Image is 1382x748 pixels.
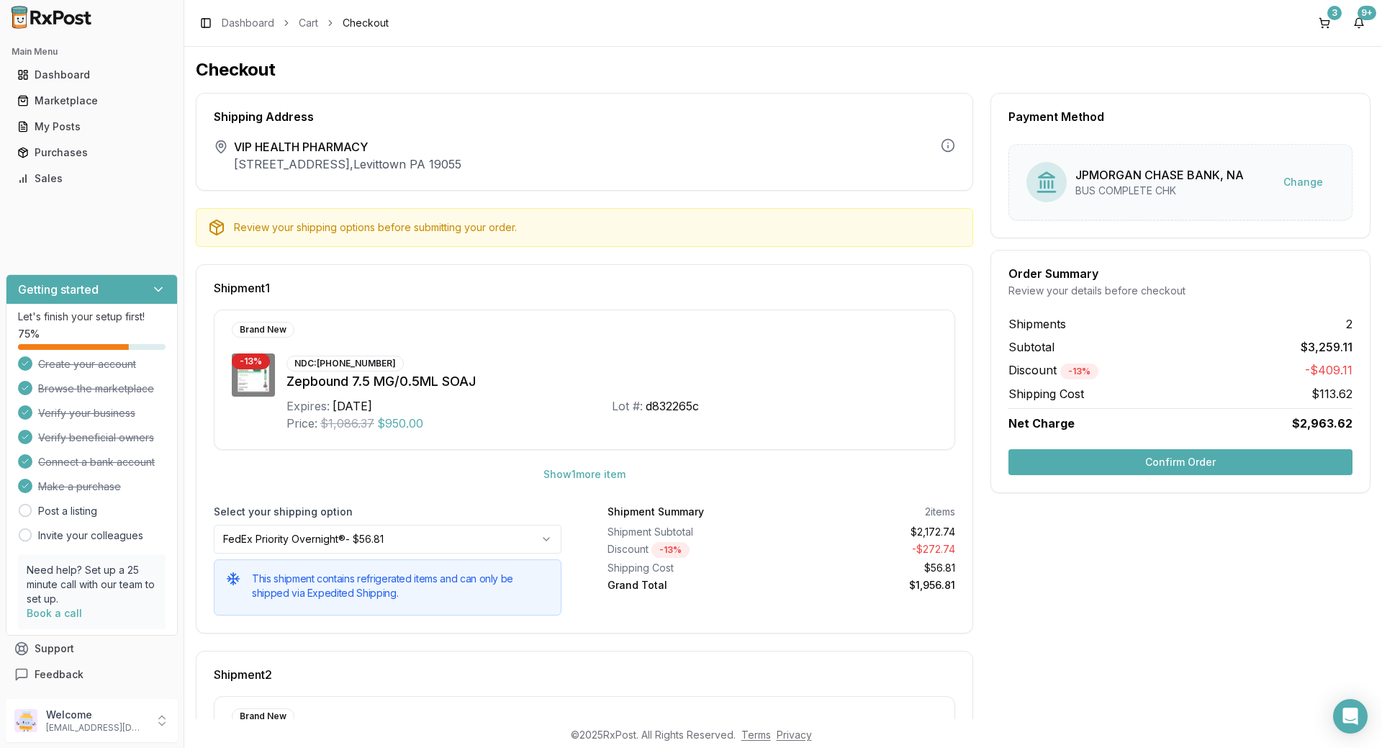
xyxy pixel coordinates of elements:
[608,542,776,558] div: Discount
[1301,338,1352,356] span: $3,259.11
[377,415,423,432] span: $950.00
[12,166,172,191] a: Sales
[1292,415,1352,432] span: $2,963.62
[608,578,776,592] div: Grand Total
[1008,315,1066,333] span: Shipments
[1008,284,1352,298] div: Review your details before checkout
[17,94,166,108] div: Marketplace
[17,145,166,160] div: Purchases
[18,281,99,298] h3: Getting started
[196,58,1370,81] h1: Checkout
[12,114,172,140] a: My Posts
[286,356,404,371] div: NDC: [PHONE_NUMBER]
[6,63,178,86] button: Dashboard
[333,397,372,415] div: [DATE]
[608,505,704,519] div: Shipment Summary
[214,111,955,122] div: Shipping Address
[532,461,637,487] button: Show1more item
[17,120,166,134] div: My Posts
[1347,12,1370,35] button: 9+
[6,115,178,138] button: My Posts
[1008,363,1098,377] span: Discount
[18,310,166,324] p: Let's finish your setup first!
[6,167,178,190] button: Sales
[925,505,955,519] div: 2 items
[232,708,294,724] div: Brand New
[1008,338,1054,356] span: Subtotal
[14,709,37,732] img: User avatar
[12,46,172,58] h2: Main Menu
[1008,416,1075,431] span: Net Charge
[6,6,98,29] img: RxPost Logo
[252,572,549,600] h5: This shipment contains refrigerated items and can only be shipped via Expedited Shipping.
[1333,699,1368,734] div: Open Intercom Messenger
[234,220,961,235] div: Review your shipping options before submitting your order.
[286,397,330,415] div: Expires:
[787,525,956,539] div: $2,172.74
[214,282,270,294] span: Shipment 1
[1346,315,1352,333] span: 2
[1311,385,1352,402] span: $113.62
[343,16,389,30] span: Checkout
[1008,385,1084,402] span: Shipping Cost
[1008,449,1352,475] button: Confirm Order
[35,667,83,682] span: Feedback
[320,415,374,432] span: $1,086.37
[6,89,178,112] button: Marketplace
[612,397,643,415] div: Lot #:
[1008,111,1352,122] div: Payment Method
[6,141,178,164] button: Purchases
[741,729,771,741] a: Terms
[1313,12,1336,35] button: 3
[38,382,154,396] span: Browse the marketplace
[232,322,294,338] div: Brand New
[38,504,97,518] a: Post a listing
[232,353,270,369] div: - 13 %
[787,542,956,558] div: - $272.74
[12,88,172,114] a: Marketplace
[38,455,155,469] span: Connect a bank account
[17,171,166,186] div: Sales
[38,357,136,371] span: Create your account
[214,505,561,519] label: Select your shipping option
[1060,364,1098,379] div: - 13 %
[38,479,121,494] span: Make a purchase
[46,708,146,722] p: Welcome
[234,156,461,173] p: [STREET_ADDRESS] , Levittown PA 19055
[38,406,135,420] span: Verify your business
[6,636,178,662] button: Support
[27,607,82,619] a: Book a call
[286,415,317,432] div: Price:
[1305,361,1352,379] span: -$409.11
[787,578,956,592] div: $1,956.81
[608,525,776,539] div: Shipment Subtotal
[38,431,154,445] span: Verify beneficial owners
[1358,6,1376,20] div: 9+
[38,528,143,543] a: Invite your colleagues
[12,140,172,166] a: Purchases
[777,729,812,741] a: Privacy
[299,16,318,30] a: Cart
[1075,166,1244,184] div: JPMORGAN CHASE BANK, NA
[286,371,937,392] div: Zepbound 7.5 MG/0.5ML SOAJ
[1008,268,1352,279] div: Order Summary
[1272,169,1334,195] button: Change
[608,561,776,575] div: Shipping Cost
[46,722,146,734] p: [EMAIL_ADDRESS][DOMAIN_NAME]
[18,327,40,341] span: 75 %
[6,662,178,688] button: Feedback
[222,16,389,30] nav: breadcrumb
[232,353,275,397] img: Zepbound 7.5 MG/0.5ML SOAJ
[646,397,699,415] div: d832265c
[214,669,272,680] span: Shipment 2
[12,62,172,88] a: Dashboard
[1327,6,1342,20] div: 3
[222,16,274,30] a: Dashboard
[17,68,166,82] div: Dashboard
[651,542,690,558] div: - 13 %
[27,563,157,606] p: Need help? Set up a 25 minute call with our team to set up.
[787,561,956,575] div: $56.81
[234,138,461,156] span: VIP HEALTH PHARMACY
[1075,184,1244,198] div: BUS COMPLETE CHK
